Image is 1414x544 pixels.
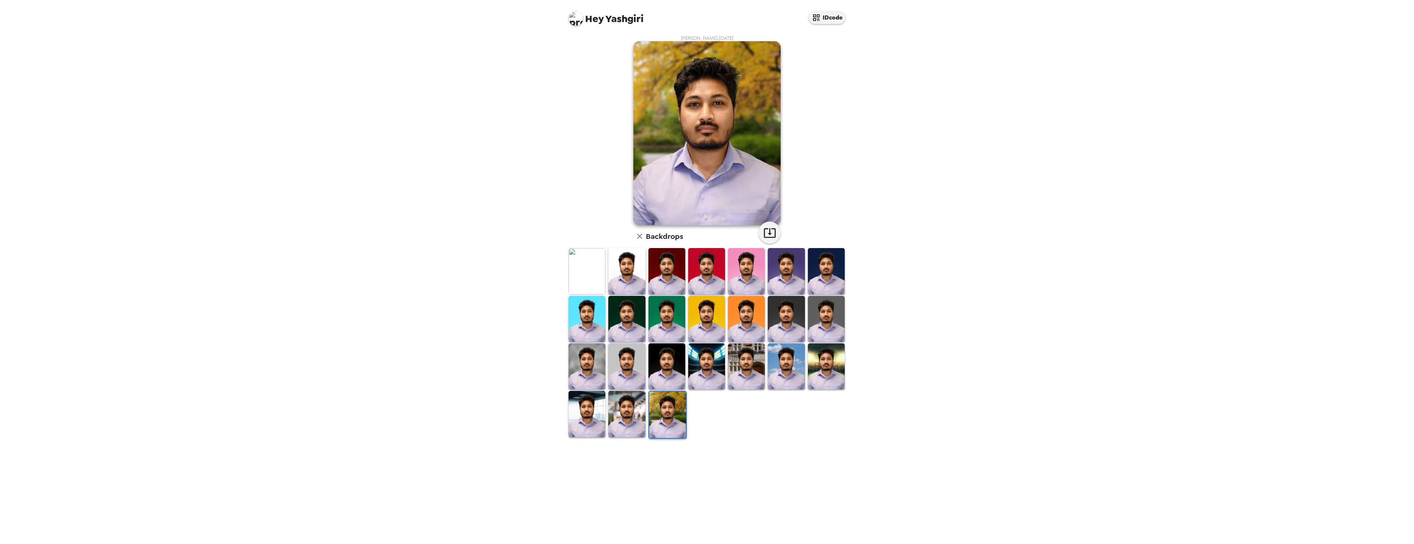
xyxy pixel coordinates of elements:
[681,35,734,41] span: [PERSON_NAME] , [DATE]
[585,12,604,25] span: Hey
[569,248,605,294] img: Original
[569,7,644,24] span: Yashgiri
[646,230,683,242] h6: Backdrops
[809,11,845,24] button: IDcode
[569,11,583,26] img: profile pic
[633,41,781,225] img: user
